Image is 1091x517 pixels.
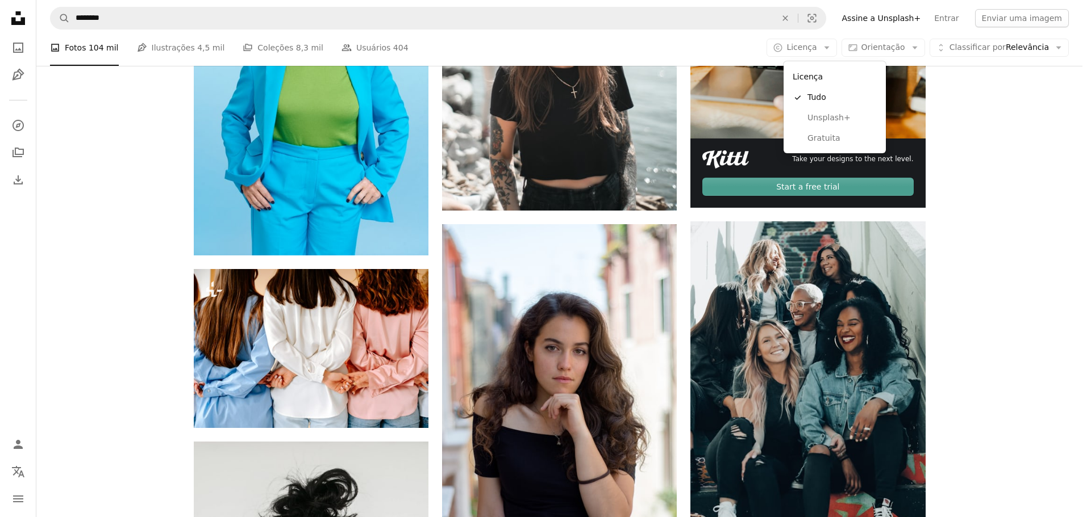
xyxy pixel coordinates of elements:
span: Tudo [807,92,877,103]
span: Unsplash+ [807,112,877,124]
span: Gratuita [807,133,877,144]
div: Licença [784,61,886,153]
div: Licença [788,66,881,87]
button: Orientação [842,39,925,57]
button: Licença [767,39,836,57]
span: Licença [786,43,817,52]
